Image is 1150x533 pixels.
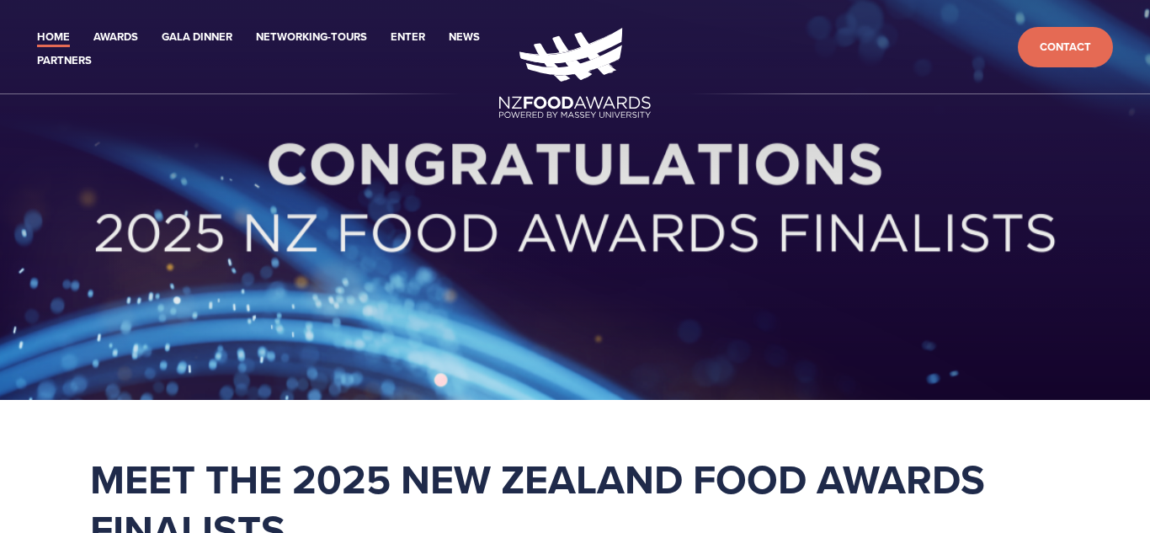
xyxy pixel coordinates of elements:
a: Gala Dinner [162,28,232,47]
a: Networking-Tours [256,28,367,47]
a: Enter [391,28,425,47]
a: Awards [93,28,138,47]
a: Contact [1018,27,1113,68]
a: Home [37,28,70,47]
a: Partners [37,51,92,71]
a: News [449,28,480,47]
